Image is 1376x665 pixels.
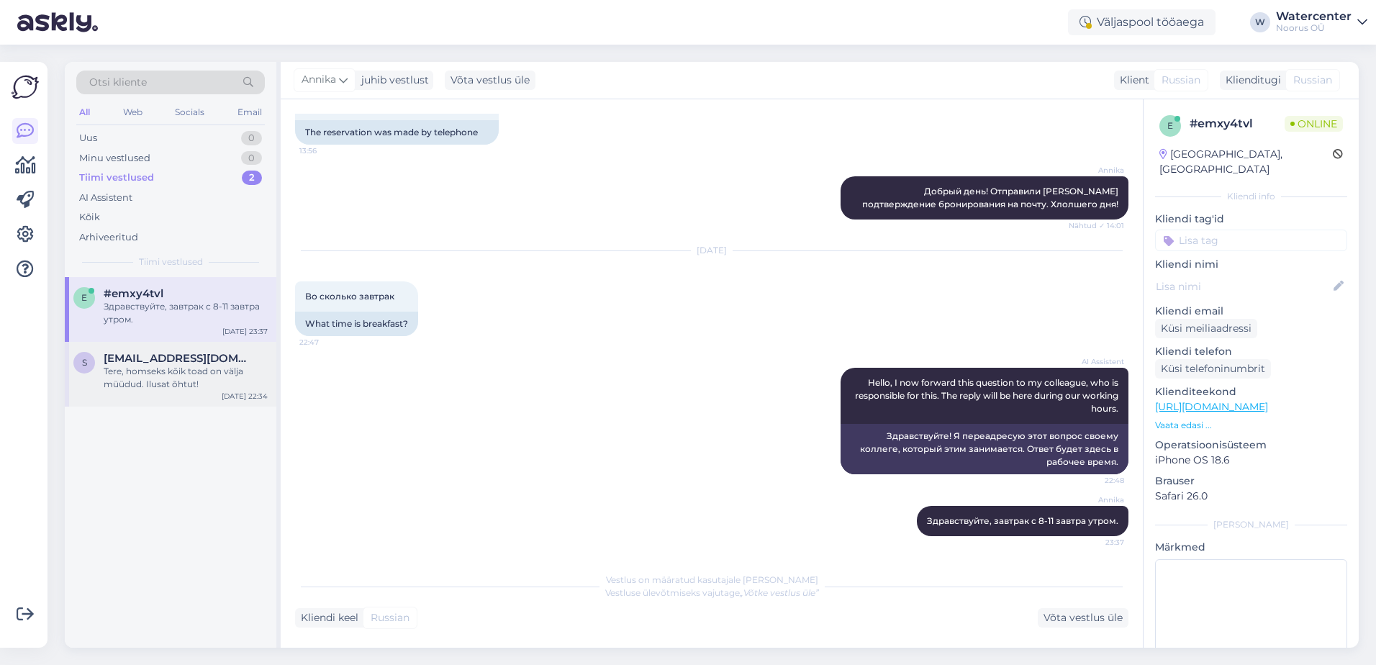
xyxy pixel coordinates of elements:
[1155,359,1271,379] div: Küsi telefoninumbrit
[1190,115,1285,132] div: # emxy4tvl
[1068,9,1216,35] div: Väljaspool tööaega
[862,186,1121,209] span: Добрый день! Отправили [PERSON_NAME] подтверждение бронирования на почту. Хлолшего дня!
[1155,230,1347,251] input: Lisa tag
[1250,12,1270,32] div: W
[104,287,163,300] span: #emxy4tvl
[104,352,253,365] span: Saag.anu@gmail.com
[79,171,154,185] div: Tiimi vestlused
[120,103,145,122] div: Web
[104,365,268,391] div: Tere, homseks kõik toad on välja müüdud. Ilusat õhtut!
[1155,344,1347,359] p: Kliendi telefon
[241,131,262,145] div: 0
[1162,73,1200,88] span: Russian
[1155,257,1347,272] p: Kliendi nimi
[222,391,268,402] div: [DATE] 22:34
[1293,73,1332,88] span: Russian
[1155,453,1347,468] p: iPhone OS 18.6
[89,75,147,90] span: Otsi kliente
[1155,400,1268,413] a: [URL][DOMAIN_NAME]
[305,291,394,302] span: Во сколько завтрак
[1155,419,1347,432] p: Vaata edasi ...
[606,574,818,585] span: Vestlus on määratud kasutajale [PERSON_NAME]
[235,103,265,122] div: Email
[172,103,207,122] div: Socials
[371,610,409,625] span: Russian
[79,230,138,245] div: Arhiveeritud
[79,151,150,166] div: Minu vestlused
[1069,220,1124,231] span: Nähtud ✓ 14:01
[295,120,499,145] div: The reservation was made by telephone
[82,357,87,368] span: S
[1155,489,1347,504] p: Safari 26.0
[1155,319,1257,338] div: Küsi meiliaadressi
[104,300,268,326] div: Здравствуйте, завтрак с 8-11 завтра утром.
[1159,147,1333,177] div: [GEOGRAPHIC_DATA], [GEOGRAPHIC_DATA]
[1070,494,1124,505] span: Annika
[241,151,262,166] div: 0
[605,587,819,598] span: Vestluse ülevõtmiseks vajutage
[356,73,429,88] div: juhib vestlust
[1155,518,1347,531] div: [PERSON_NAME]
[299,145,353,156] span: 13:56
[79,191,132,205] div: AI Assistent
[740,587,819,598] i: „Võtke vestlus üle”
[1070,537,1124,548] span: 23:37
[1070,165,1124,176] span: Annika
[1276,22,1352,34] div: Noorus OÜ
[927,515,1118,526] span: Здравствуйте, завтрак с 8-11 завтра утром.
[1155,438,1347,453] p: Operatsioonisüsteem
[1070,356,1124,367] span: AI Assistent
[295,610,358,625] div: Kliendi keel
[855,377,1121,414] span: Hello, I now forward this question to my colleague, who is responsible for this. The reply will b...
[1038,608,1128,628] div: Võta vestlus üle
[299,337,353,348] span: 22:47
[76,103,93,122] div: All
[139,255,203,268] span: Tiimi vestlused
[1167,120,1173,131] span: e
[222,326,268,337] div: [DATE] 23:37
[1070,475,1124,486] span: 22:48
[1114,73,1149,88] div: Klient
[841,424,1128,474] div: Здравствуйте! Я переадресую этот вопрос своему коллеге, который этим занимается. Ответ будет здес...
[1285,116,1343,132] span: Online
[79,210,100,225] div: Kõik
[1220,73,1281,88] div: Klienditugi
[1276,11,1352,22] div: Watercenter
[1156,279,1331,294] input: Lisa nimi
[12,73,39,101] img: Askly Logo
[1155,190,1347,203] div: Kliendi info
[445,71,535,90] div: Võta vestlus üle
[1155,474,1347,489] p: Brauser
[1155,304,1347,319] p: Kliendi email
[1155,384,1347,399] p: Klienditeekond
[295,244,1128,257] div: [DATE]
[81,292,87,303] span: e
[302,72,336,88] span: Annika
[1276,11,1367,34] a: WatercenterNoorus OÜ
[1155,540,1347,555] p: Märkmed
[79,131,97,145] div: Uus
[295,312,418,336] div: What time is breakfast?
[1155,212,1347,227] p: Kliendi tag'id
[242,171,262,185] div: 2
